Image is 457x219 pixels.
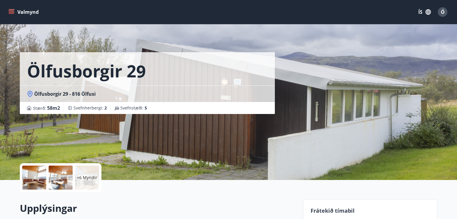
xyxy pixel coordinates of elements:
span: Stærð : [33,104,60,112]
h1: Ölfusborgir 29 [27,59,146,82]
span: Ó [441,9,445,15]
span: 5 [145,105,147,111]
button: Ó [435,5,450,19]
button: ÍS [415,7,434,17]
h2: Upplýsingar [20,202,296,215]
span: Svefnherbergi : [74,105,107,111]
span: 58 m2 [47,105,60,111]
span: Svefnstæði : [120,105,147,111]
span: 2 [104,105,107,111]
p: Frátekið tímabil [311,207,430,214]
span: Ölfusborgir 29 - 816 Ölfusi [34,91,96,97]
button: menu [7,7,41,17]
p: +6 Myndir [77,175,97,181]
